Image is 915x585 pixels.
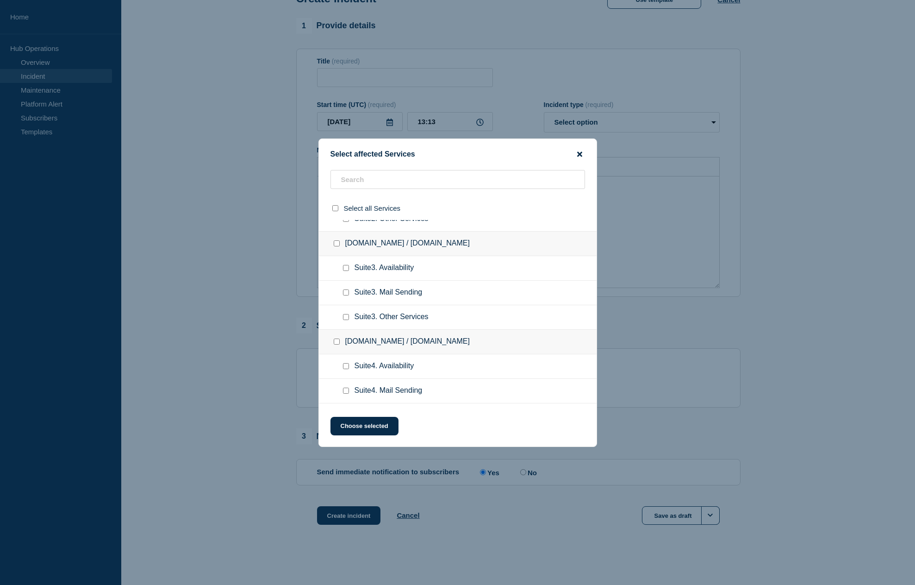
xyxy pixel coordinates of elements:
[334,339,340,345] input: suite4.emarsys.net / suite.emarsys.net checkbox
[574,150,585,159] button: close button
[319,150,597,159] div: Select affected Services
[319,232,597,256] div: [DOMAIN_NAME] / [DOMAIN_NAME]
[319,330,597,354] div: [DOMAIN_NAME] / [DOMAIN_NAME]
[343,265,349,271] input: Suite3. Availability checkbox
[330,170,585,189] input: Search
[334,240,340,246] input: suite3.emarsys.net / login.emarsys.net checkbox
[332,205,338,211] input: select all checkbox
[343,388,349,394] input: Suite4. Mail Sending checkbox
[355,288,423,297] span: Suite3. Mail Sending
[330,417,398,435] button: Choose selected
[343,289,349,296] input: Suite3. Mail Sending checkbox
[355,264,414,273] span: Suite3. Availability
[343,314,349,320] input: Suite3. Other Services checkbox
[355,313,429,322] span: Suite3. Other Services
[355,386,423,396] span: Suite4. Mail Sending
[355,362,414,371] span: Suite4. Availability
[343,363,349,369] input: Suite4. Availability checkbox
[344,204,401,212] span: Select all Services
